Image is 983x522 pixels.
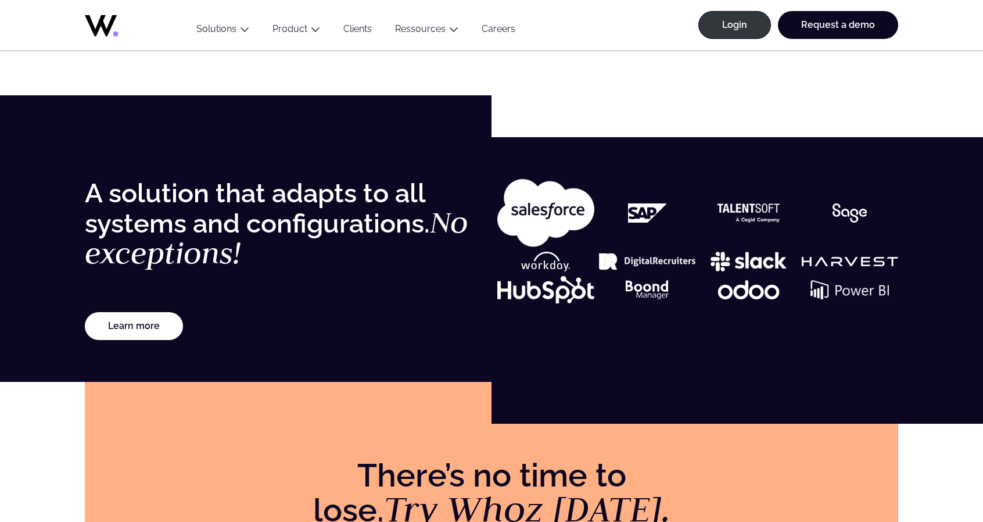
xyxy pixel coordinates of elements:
[906,445,967,506] iframe: Chatbot
[383,23,470,39] button: Ressources
[778,11,898,39] a: Request a demo
[698,11,771,39] a: Login
[470,23,527,39] a: Careers
[272,23,307,34] a: Product
[395,23,446,34] a: Ressources
[85,312,183,340] a: Learn more
[85,203,468,272] em: No exceptions!
[261,23,332,39] button: Product
[85,179,486,269] h2: A solution that adapts to all systems and configurations.
[185,23,261,39] button: Solutions
[332,23,383,39] a: Clients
